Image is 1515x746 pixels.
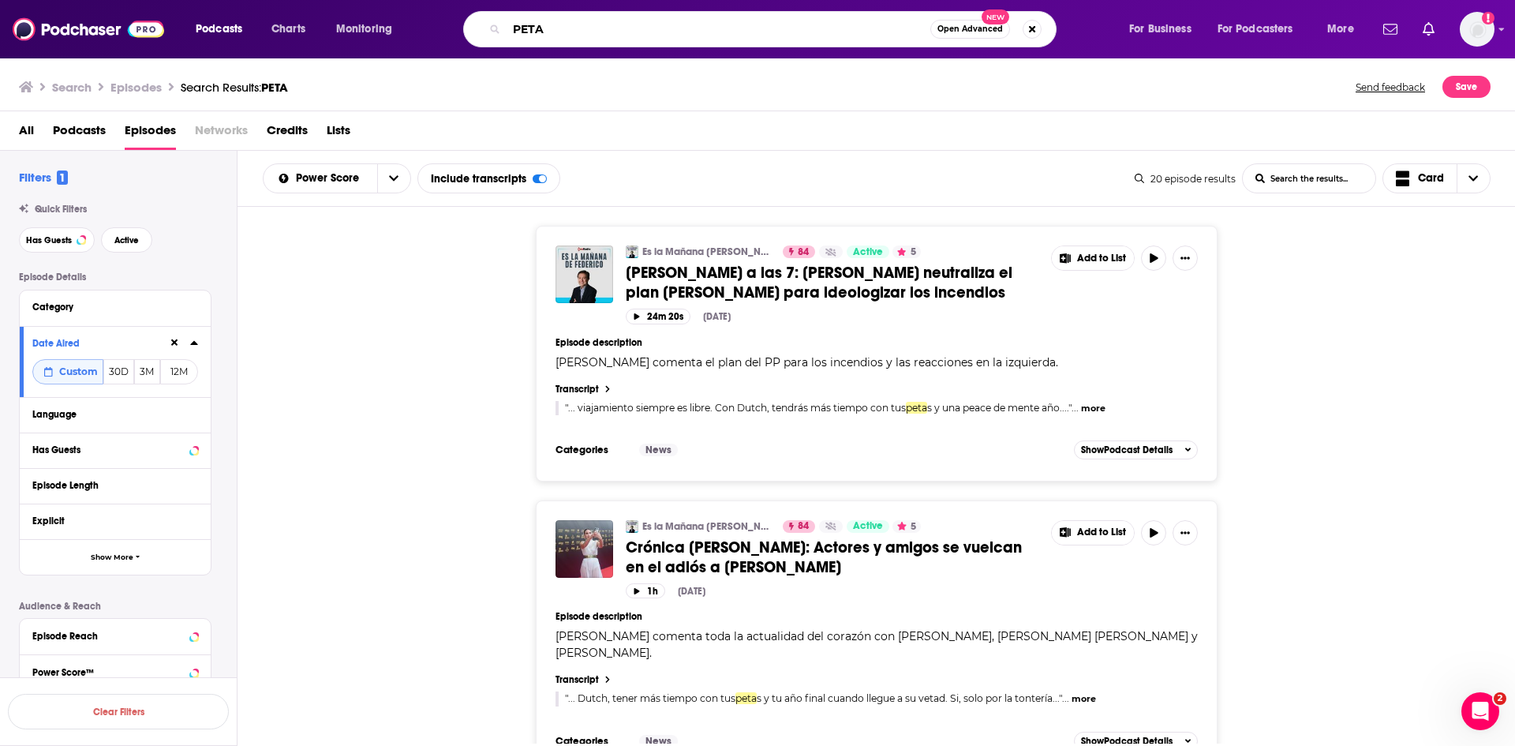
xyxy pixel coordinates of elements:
div: Power Score™ [32,667,185,678]
span: More [1327,18,1354,40]
button: 3M [134,359,161,384]
a: Es la Mañana de Federico [626,246,638,258]
span: Lists [327,118,350,150]
span: 2 [1494,692,1506,705]
button: Save [1442,76,1491,98]
span: For Business [1129,18,1191,40]
span: Podcasts [196,18,242,40]
button: Has Guests [19,227,95,253]
button: Open AdvancedNew [930,20,1010,39]
a: Charts [261,17,315,42]
div: 20 episode results [1135,173,1236,185]
span: s y tu año final cuando llegue a su vetad. Si, solo por la tontería... [757,692,1059,704]
div: [DATE] [703,311,731,322]
div: Language [32,409,188,420]
button: Choose View [1382,163,1491,193]
a: Transcript [555,674,1198,685]
div: Explicit [32,515,188,527]
a: "... viajamiento siempre es libre. Con Dutch, tendrás más tiempo con tuspetas y una peace de ment... [565,402,1072,414]
h2: Filters [19,170,68,185]
div: Search podcasts, credits, & more... [478,11,1072,47]
a: Es la Mañana [PERSON_NAME] [642,520,772,533]
a: Crónica [PERSON_NAME]: Actores y amigos se vuelcan en el adiós a [PERSON_NAME] [626,538,1040,577]
button: Show More Button [1173,246,1198,271]
button: Clear Filters [8,694,229,729]
span: Show Podcast Details [1081,444,1173,455]
span: Card [1418,173,1444,184]
span: Crónica [PERSON_NAME]: Actores y amigos se vuelcan en el adiós a [PERSON_NAME] [626,538,1022,577]
button: Show profile menu [1460,12,1494,47]
span: Power Score [296,173,365,184]
button: open menu [264,173,377,184]
a: News [639,444,678,456]
a: "... Dutch, tener más tiempo con tuspetas y tu año final cuando llegue a su vetad. Si, solo por l... [565,692,1062,704]
span: ... [1062,692,1069,704]
span: 84 [798,245,809,261]
span: Active [853,245,883,261]
button: Show More Button [1052,521,1134,545]
span: " " [565,692,1062,704]
button: open menu [1316,17,1374,42]
span: 84 [798,519,809,534]
span: Quick Filters [35,204,87,215]
h4: Episode description [555,337,1198,348]
span: 1 [57,171,68,185]
h3: Search [52,80,92,95]
button: open menu [1207,17,1316,42]
button: open menu [377,164,410,193]
button: open menu [1118,17,1211,42]
img: Es la Mañana de Federico [626,520,638,533]
span: Show More [91,553,133,562]
span: ... viajamiento siempre es libre. Con Dutch, tendrás más tiempo con tus [568,402,906,414]
a: [PERSON_NAME] a las 7: [PERSON_NAME] neutraliza el plan [PERSON_NAME] para ideologizar los incendios [626,263,1040,302]
div: Episode Length [32,480,188,491]
span: [PERSON_NAME] comenta toda la actualidad del corazón con [PERSON_NAME], [PERSON_NAME] [PERSON_NAM... [555,629,1198,660]
button: Episode Length [32,475,198,495]
button: Has Guests [32,440,198,459]
a: Transcript [555,384,1198,395]
iframe: Intercom live chat [1461,692,1499,730]
a: Active [847,246,889,258]
p: Audience & Reach [19,601,211,612]
span: Monitoring [336,18,392,40]
h4: Transcript [555,384,599,395]
span: [PERSON_NAME] comenta el plan del PP para los incendios y las reacciones en la izquierda. [555,355,1058,369]
span: PETA [261,80,288,95]
button: 30D [103,359,134,384]
img: Federico a las 7: Feijóo neutraliza el plan de Sánchez para ideologizar los incendios [555,246,613,303]
h3: Categories [555,444,627,456]
button: 5 [892,246,921,258]
span: Add to List [1077,253,1126,264]
img: Podchaser - Follow, Share and Rate Podcasts [13,14,164,44]
button: more [1072,692,1096,706]
span: " " [565,402,1072,414]
span: [PERSON_NAME] a las 7: [PERSON_NAME] neutraliza el plan [PERSON_NAME] para ideologizar los incendios [626,263,1012,302]
button: Send feedback [1351,76,1430,98]
a: Credits [267,118,308,150]
h3: Episodes [110,80,162,95]
a: Episodes [125,118,176,150]
a: Es la Mañana [PERSON_NAME] [642,246,772,258]
a: Active [847,520,889,533]
a: All [19,118,34,150]
div: Episode Reach [32,631,185,642]
button: Power Score™ [32,662,198,681]
div: Search Results: [181,80,288,95]
div: Category [32,302,188,313]
button: 5 [892,520,921,533]
span: peta [906,402,927,414]
span: Podcasts [53,118,106,150]
button: Show More Button [1052,246,1134,270]
div: Date Aired [32,338,158,349]
a: Show notifications dropdown [1377,16,1404,43]
button: Active [101,227,152,253]
button: Category [32,297,198,317]
svg: Add a profile image [1482,12,1494,24]
a: 84 [783,520,815,533]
